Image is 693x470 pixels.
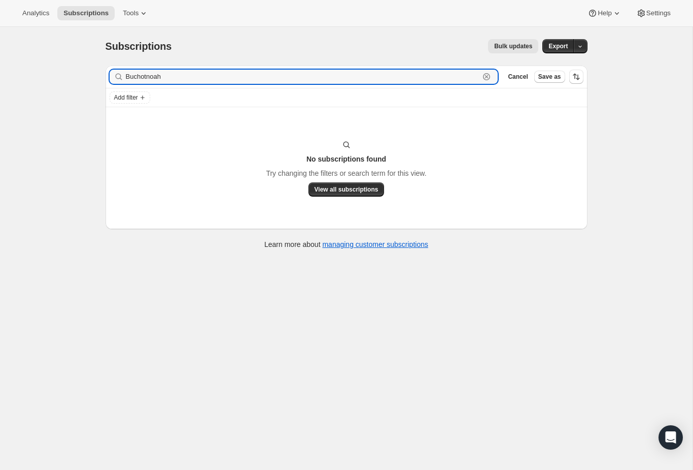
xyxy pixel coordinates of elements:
[110,91,150,104] button: Add filter
[646,9,671,17] span: Settings
[123,9,138,17] span: Tools
[57,6,115,20] button: Subscriptions
[308,182,385,197] button: View all subscriptions
[481,72,492,82] button: Clear
[264,239,428,249] p: Learn more about
[542,39,574,53] button: Export
[22,9,49,17] span: Analytics
[126,70,480,84] input: Filter subscribers
[504,71,532,83] button: Cancel
[117,6,155,20] button: Tools
[538,73,561,81] span: Save as
[322,240,428,248] a: managing customer subscriptions
[548,42,568,50] span: Export
[315,185,378,194] span: View all subscriptions
[630,6,677,20] button: Settings
[581,6,628,20] button: Help
[659,425,683,450] div: Open Intercom Messenger
[508,73,528,81] span: Cancel
[16,6,55,20] button: Analytics
[306,154,386,164] h3: No subscriptions found
[494,42,532,50] span: Bulk updates
[266,168,426,178] p: Try changing the filters or search term for this view.
[569,70,583,84] button: Sort the results
[106,41,172,52] span: Subscriptions
[114,93,138,102] span: Add filter
[598,9,611,17] span: Help
[534,71,565,83] button: Save as
[63,9,109,17] span: Subscriptions
[488,39,538,53] button: Bulk updates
